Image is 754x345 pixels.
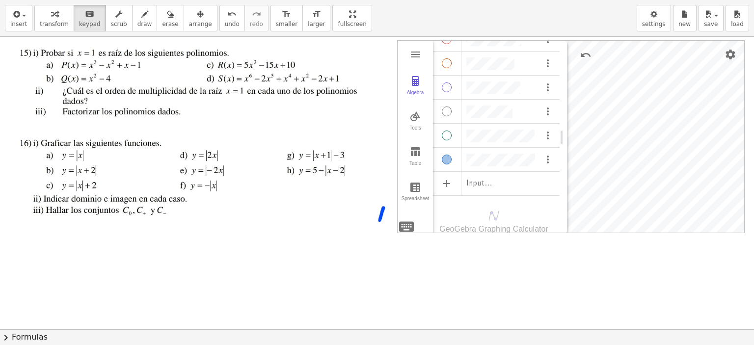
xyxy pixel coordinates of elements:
div: Algebra [400,90,431,104]
img: svg+xml;base64,PHN2ZyB4bWxucz0iaHR0cDovL3d3dy53My5vcmcvMjAwMC9zdmciIHhtbG5zOnhsaW5rPSJodHRwOi8vd3... [488,210,500,222]
button: draw [132,5,158,31]
button: Undo [577,46,594,64]
div: Tools [400,125,431,139]
button: erase [157,5,184,31]
button: Settings [722,46,739,63]
div: Graphing Calculator [397,40,745,233]
span: new [678,21,691,27]
span: smaller [276,21,297,27]
div: Show / Hide Object [442,58,452,68]
span: redo [250,21,263,27]
button: Options [542,106,554,119]
button: fullscreen [332,5,372,31]
span: load [731,21,744,27]
span: scrub [111,21,127,27]
i: keyboard [85,8,94,20]
button: format_sizelarger [302,5,330,31]
button: Add Item [435,172,458,195]
div: Show / Hide Object [442,82,452,92]
div: Show / Hide Object [442,131,452,140]
button: insert [5,5,32,31]
button: load [726,5,749,31]
div: Table [400,160,431,174]
span: keypad [79,21,101,27]
i: format_size [312,8,321,20]
div: Show / Hide Object [442,106,452,116]
button: redoredo [244,5,269,31]
button: Options [542,130,554,143]
span: insert [10,21,27,27]
button: format_sizesmaller [270,5,303,31]
span: fullscreen [338,21,366,27]
button: scrub [106,5,133,31]
div: Show / Hide Object [442,155,452,164]
span: draw [137,21,152,27]
button: Options [542,57,554,71]
button: transform [34,5,74,31]
span: erase [162,21,178,27]
button: settings [637,5,671,31]
img: Main Menu [409,49,421,60]
div: Spreadsheet [400,196,431,210]
span: larger [308,21,325,27]
button: save [699,5,724,31]
img: svg+xml;base64,PHN2ZyB4bWxucz0iaHR0cDovL3d3dy53My5vcmcvMjAwMC9zdmciIHdpZHRoPSIyNCIgaGVpZ2h0PSIyNC... [398,218,415,236]
button: new [673,5,697,31]
button: arrange [184,5,217,31]
span: undo [225,21,240,27]
div: Input… [466,176,492,191]
span: arrange [189,21,212,27]
span: settings [642,21,666,27]
span: save [704,21,718,27]
i: undo [227,8,237,20]
button: Options [542,81,554,95]
button: Options [542,154,554,167]
div: GeoGebra Graphing Calculator [439,225,548,234]
span: transform [40,21,69,27]
canvas: Graphics View 1 [567,41,744,234]
button: undoundo [219,5,245,31]
button: keyboardkeypad [74,5,106,31]
i: format_size [282,8,291,20]
i: redo [252,8,261,20]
